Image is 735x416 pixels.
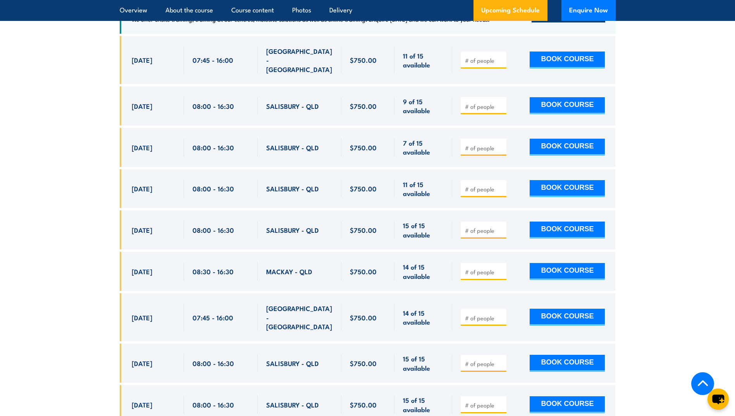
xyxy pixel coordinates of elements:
span: 08:00 - 16:30 [193,143,234,152]
span: $750.00 [350,267,377,276]
span: SALISBURY - QLD [266,143,319,152]
button: chat-button [707,388,729,410]
span: [DATE] [132,143,152,152]
span: 08:00 - 16:30 [193,359,234,368]
input: # of people [465,314,504,322]
span: 08:00 - 16:30 [193,184,234,193]
span: 14 of 15 available [403,308,444,327]
span: [DATE] [132,359,152,368]
button: BOOK COURSE [530,180,605,197]
span: 08:00 - 16:30 [193,225,234,234]
span: 07:45 - 16:00 [193,313,233,322]
span: [GEOGRAPHIC_DATA] - [GEOGRAPHIC_DATA] [266,46,333,74]
button: BOOK COURSE [530,396,605,413]
span: [DATE] [132,101,152,110]
button: BOOK COURSE [530,139,605,156]
input: # of people [465,268,504,276]
input: # of people [465,227,504,234]
span: $750.00 [350,55,377,64]
span: 15 of 15 available [403,395,444,414]
span: SALISBURY - QLD [266,184,319,193]
input: # of people [465,57,504,64]
span: 08:00 - 16:30 [193,101,234,110]
span: [DATE] [132,267,152,276]
span: $750.00 [350,225,377,234]
input: # of people [465,360,504,368]
input: # of people [465,144,504,152]
span: SALISBURY - QLD [266,359,319,368]
span: 14 of 15 available [403,262,444,280]
span: [DATE] [132,55,152,64]
span: [DATE] [132,400,152,409]
button: BOOK COURSE [530,97,605,114]
span: 15 of 15 available [403,354,444,372]
button: BOOK COURSE [530,263,605,280]
input: # of people [465,103,504,110]
span: 15 of 15 available [403,221,444,239]
span: [GEOGRAPHIC_DATA] - [GEOGRAPHIC_DATA] [266,304,333,331]
span: [DATE] [132,184,152,193]
span: $750.00 [350,184,377,193]
span: 9 of 15 available [403,97,444,115]
span: [DATE] [132,313,152,322]
input: # of people [465,401,504,409]
button: BOOK COURSE [530,309,605,326]
span: MACKAY - QLD [266,267,312,276]
button: BOOK COURSE [530,355,605,372]
button: BOOK COURSE [530,222,605,239]
span: $750.00 [350,313,377,322]
span: 11 of 15 available [403,51,444,69]
input: # of people [465,185,504,193]
span: $750.00 [350,143,377,152]
span: SALISBURY - QLD [266,225,319,234]
span: SALISBURY - QLD [266,400,319,409]
span: $750.00 [350,101,377,110]
span: 08:30 - 16:30 [193,267,234,276]
span: [DATE] [132,225,152,234]
span: $750.00 [350,359,377,368]
span: SALISBURY - QLD [266,101,319,110]
span: 7 of 15 available [403,138,444,156]
span: 11 of 15 available [403,180,444,198]
span: $750.00 [350,400,377,409]
span: 07:45 - 16:00 [193,55,233,64]
span: 08:00 - 16:30 [193,400,234,409]
button: BOOK COURSE [530,52,605,69]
